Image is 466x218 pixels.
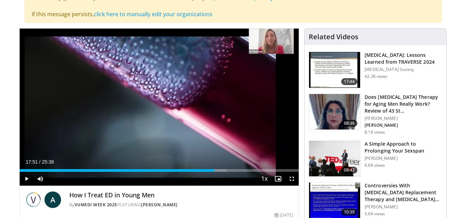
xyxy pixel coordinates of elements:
video-js: Video Player [20,29,299,186]
span: 25:36 [42,159,54,165]
a: 08:36 Does [MEDICAL_DATA] Therapy for Aging Men Really Work? Review of 43 St… [PERSON_NAME] [PERS... [309,94,442,135]
p: [PERSON_NAME] [365,204,442,210]
h3: Does [MEDICAL_DATA] Therapy for Aging Men Really Work? Review of 43 St… [365,94,442,114]
h4: How I Treat ED in Young Men [69,191,294,199]
a: A [44,191,61,208]
p: 42.3K views [365,74,387,79]
a: click here to manually edit your organizations [94,10,212,18]
img: c4bd4661-e278-4c34-863c-57c104f39734.150x105_q85_crop-smart_upscale.jpg [309,141,360,177]
img: 4d4bce34-7cbb-4531-8d0c-5308a71d9d6c.150x105_q85_crop-smart_upscale.jpg [309,94,360,130]
p: [PERSON_NAME] [365,123,442,128]
p: [PERSON_NAME] [365,156,442,161]
a: Vumedi Week 2025 [75,202,117,208]
button: Playback Rate [257,172,271,186]
img: 1317c62a-2f0d-4360-bee0-b1bff80fed3c.150x105_q85_crop-smart_upscale.jpg [309,52,360,88]
div: Progress Bar [20,169,299,172]
span: / [39,159,41,165]
p: [PERSON_NAME] [365,116,442,121]
span: 10:39 [341,209,358,216]
span: 08:47 [341,167,358,174]
button: Mute [33,172,47,186]
p: 6.6K views [365,163,385,168]
p: [MEDICAL_DATA] Society [365,67,442,72]
h3: [MEDICAL_DATA]: Lessons Learned from TRAVERSE 2024 [365,52,442,65]
h3: A Simple Approach to Prolonging Your Sexspan [365,141,442,154]
button: Play [20,172,33,186]
span: 17:51 [26,159,38,165]
span: 08:36 [341,120,358,127]
button: Enable picture-in-picture mode [271,172,285,186]
a: [PERSON_NAME] [141,202,178,208]
h3: Controversies With [MEDICAL_DATA] Replacement Therapy and [MEDICAL_DATA] Can… [365,182,442,203]
button: Fullscreen [285,172,299,186]
h4: Related Videos [309,33,358,41]
span: 17:44 [341,78,358,85]
a: 08:47 A Simple Approach to Prolonging Your Sexspan [PERSON_NAME] 6.6K views [309,141,442,177]
p: 5.6K views [365,211,385,217]
p: 8.1K views [365,129,385,135]
a: 17:44 [MEDICAL_DATA]: Lessons Learned from TRAVERSE 2024 [MEDICAL_DATA] Society 42.3K views [309,52,442,88]
div: By FEATURING [69,202,294,208]
img: Vumedi Week 2025 [25,191,42,208]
